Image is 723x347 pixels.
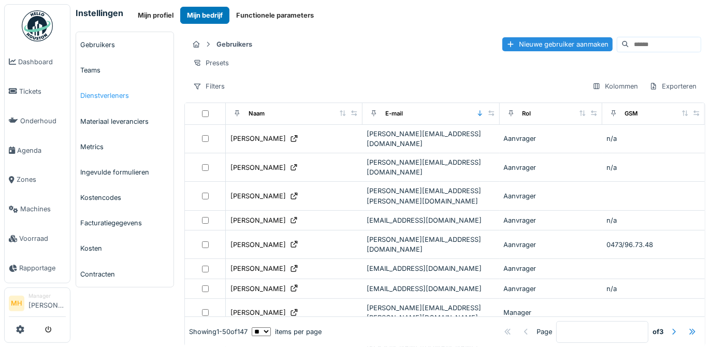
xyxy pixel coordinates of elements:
[20,204,66,214] span: Machines
[19,234,66,243] span: Voorraad
[504,308,598,317] div: Manager
[76,109,173,134] a: Materiaal leveranciers
[537,327,552,337] div: Page
[230,264,286,273] div: [PERSON_NAME]
[19,86,66,96] span: Tickets
[606,134,701,143] div: n/a
[180,7,229,24] button: Mijn bedrijf
[523,109,531,118] div: Rol
[5,165,70,195] a: Zones
[504,284,598,294] div: Aanvrager
[212,39,256,49] strong: Gebruikers
[76,134,173,160] a: Metrics
[189,79,229,94] div: Filters
[76,57,173,83] a: Teams
[606,215,701,225] div: n/a
[76,185,173,210] a: Kostencodes
[17,175,66,184] span: Zones
[367,235,495,254] div: [PERSON_NAME][EMAIL_ADDRESS][DOMAIN_NAME]
[76,83,173,108] a: Dienstverleners
[606,163,701,172] div: n/a
[189,55,234,70] div: Presets
[367,303,495,323] div: [PERSON_NAME][EMAIL_ADDRESS][PERSON_NAME][DOMAIN_NAME]
[252,327,322,337] div: items per page
[5,136,70,165] a: Agenda
[5,77,70,106] a: Tickets
[28,292,66,314] li: [PERSON_NAME]
[230,284,286,294] div: [PERSON_NAME]
[588,79,643,94] div: Kolommen
[249,109,265,118] div: Naam
[230,240,286,250] div: [PERSON_NAME]
[504,191,598,201] div: Aanvrager
[367,284,495,294] div: [EMAIL_ADDRESS][DOMAIN_NAME]
[131,7,180,24] button: Mijn profiel
[606,284,701,294] div: n/a
[76,210,173,236] a: Facturatiegegevens
[19,263,66,273] span: Rapportage
[606,240,701,250] div: 0473/96.73.48
[504,163,598,172] div: Aanvrager
[230,134,286,143] div: [PERSON_NAME]
[22,10,53,41] img: Badge_color-CXgf-gQk.svg
[385,109,403,118] div: E-mail
[653,327,663,337] strong: of 3
[367,129,495,149] div: [PERSON_NAME][EMAIL_ADDRESS][DOMAIN_NAME]
[28,292,66,300] div: Manager
[367,157,495,177] div: [PERSON_NAME][EMAIL_ADDRESS][DOMAIN_NAME]
[230,163,286,172] div: [PERSON_NAME]
[76,236,173,261] a: Kosten
[17,146,66,155] span: Agenda
[504,134,598,143] div: Aanvrager
[367,264,495,273] div: [EMAIL_ADDRESS][DOMAIN_NAME]
[367,215,495,225] div: [EMAIL_ADDRESS][DOMAIN_NAME]
[18,57,66,67] span: Dashboard
[230,308,286,317] div: [PERSON_NAME]
[76,32,173,57] a: Gebruikers
[504,240,598,250] div: Aanvrager
[645,79,701,94] div: Exporteren
[5,195,70,224] a: Machines
[20,116,66,126] span: Onderhoud
[230,191,286,201] div: [PERSON_NAME]
[5,224,70,253] a: Voorraad
[76,160,173,185] a: Ingevulde formulieren
[229,7,321,24] button: Functionele parameters
[504,264,598,273] div: Aanvrager
[625,109,638,118] div: GSM
[76,8,123,18] h6: Instellingen
[76,262,173,287] a: Contracten
[5,106,70,136] a: Onderhoud
[9,292,66,317] a: MH Manager[PERSON_NAME]
[5,47,70,77] a: Dashboard
[9,296,24,311] li: MH
[189,327,248,337] div: Showing 1 - 50 of 147
[367,186,495,206] div: [PERSON_NAME][EMAIL_ADDRESS][PERSON_NAME][DOMAIN_NAME]
[230,215,286,225] div: [PERSON_NAME]
[5,253,70,283] a: Rapportage
[504,215,598,225] div: Aanvrager
[502,37,613,51] div: Nieuwe gebruiker aanmaken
